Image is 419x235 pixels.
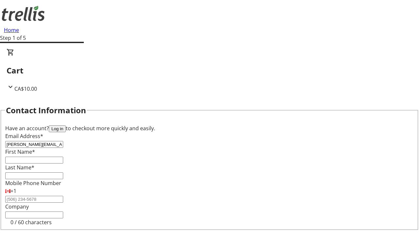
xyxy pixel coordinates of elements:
[5,180,61,187] label: Mobile Phone Number
[10,219,52,226] tr-character-limit: 0 / 60 characters
[5,196,63,203] input: (506) 234-5678
[5,124,414,132] div: Have an account? to checkout more quickly and easily.
[6,104,86,116] h2: Contact Information
[5,133,43,140] label: Email Address*
[5,203,29,210] label: Company
[5,148,35,155] label: First Name*
[7,65,412,76] h2: Cart
[7,48,412,93] div: CartCA$10.00
[14,85,37,92] span: CA$10.00
[49,125,66,132] button: Log in
[5,164,34,171] label: Last Name*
